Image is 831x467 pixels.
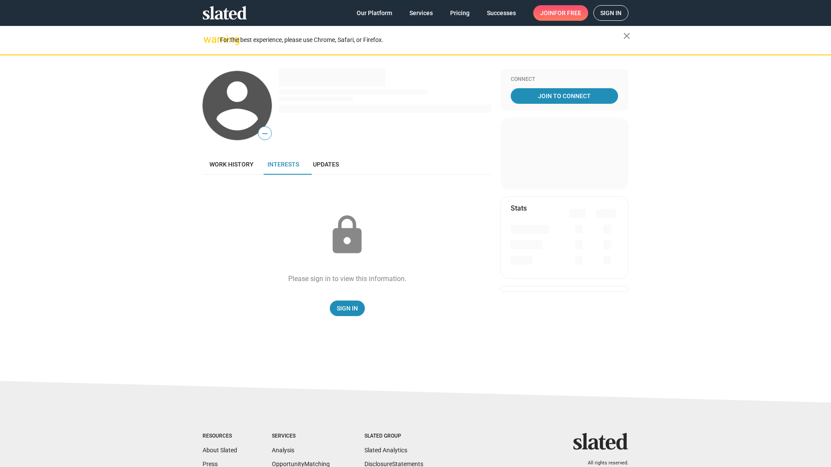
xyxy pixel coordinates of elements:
[600,6,622,20] span: Sign in
[272,433,330,440] div: Services
[450,5,470,21] span: Pricing
[511,88,618,104] a: Join To Connect
[403,5,440,21] a: Services
[203,447,237,454] a: About Slated
[443,5,477,21] a: Pricing
[487,5,516,21] span: Successes
[337,301,358,316] span: Sign In
[330,301,365,316] a: Sign In
[261,154,306,175] a: Interests
[258,128,271,139] span: —
[203,154,261,175] a: Work history
[533,5,588,21] a: Joinfor free
[554,5,581,21] span: for free
[540,5,581,21] span: Join
[622,31,632,41] mat-icon: close
[480,5,523,21] a: Successes
[313,161,339,168] span: Updates
[357,5,392,21] span: Our Platform
[325,214,369,257] mat-icon: lock
[220,34,623,46] div: For the best experience, please use Chrome, Safari, or Firefox.
[593,5,628,21] a: Sign in
[267,161,299,168] span: Interests
[511,204,527,213] mat-card-title: Stats
[409,5,433,21] span: Services
[288,274,406,283] div: Please sign in to view this information.
[350,5,399,21] a: Our Platform
[364,433,423,440] div: Slated Group
[511,76,618,83] div: Connect
[203,433,237,440] div: Resources
[512,88,616,104] span: Join To Connect
[364,447,407,454] a: Slated Analytics
[272,447,294,454] a: Analysis
[209,161,254,168] span: Work history
[203,34,214,45] mat-icon: warning
[306,154,346,175] a: Updates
